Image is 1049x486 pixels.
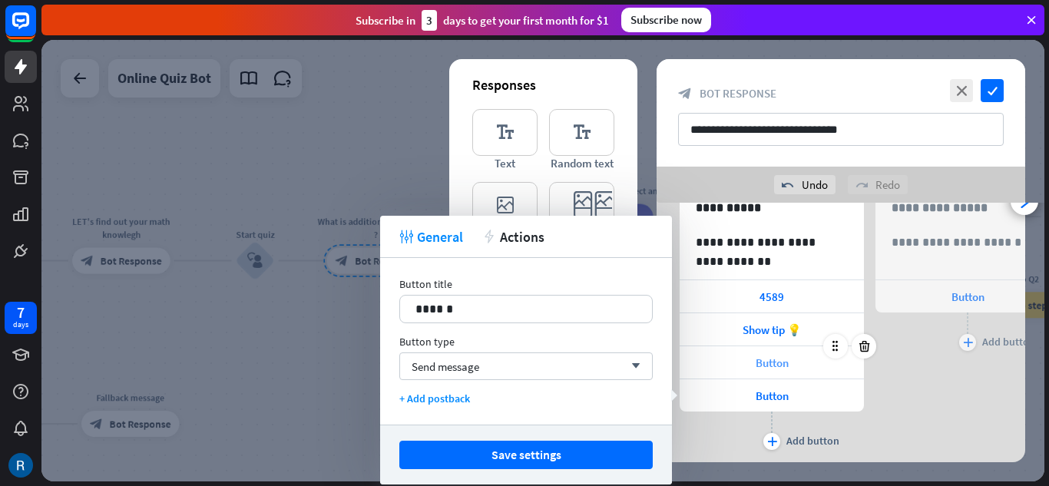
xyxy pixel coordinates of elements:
div: 3 [422,10,437,31]
div: days [13,319,28,330]
div: Subscribe in days to get your first month for $1 [356,10,609,31]
div: 7 [17,306,25,319]
i: plus [767,437,777,446]
i: check [981,79,1004,102]
span: Button [951,289,984,304]
span: Actions [500,228,544,246]
span: 4589 [759,289,784,304]
i: undo [782,179,794,191]
button: Open LiveChat chat widget [12,6,58,52]
button: Save settings [399,441,653,469]
i: redo [855,179,868,191]
i: arrow_down [624,362,640,371]
i: plus [963,338,973,347]
span: Button [756,388,789,403]
a: 7 days [5,302,37,334]
i: tweak [399,230,413,243]
div: Subscribe now [621,8,711,32]
div: Add button [982,335,1035,349]
i: block_bot_response [678,87,692,101]
span: Bot Response [700,86,776,101]
div: Add button [786,434,839,448]
span: General [417,228,463,246]
span: Button [756,355,789,370]
div: + Add postback [399,392,653,405]
span: Show tip 💡 [743,322,802,337]
div: Redo [848,175,908,194]
i: action [482,230,496,243]
div: Undo [774,175,836,194]
i: close [950,79,973,102]
div: Button type [399,335,653,349]
div: Button title [399,277,653,291]
span: Send message [412,359,479,374]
